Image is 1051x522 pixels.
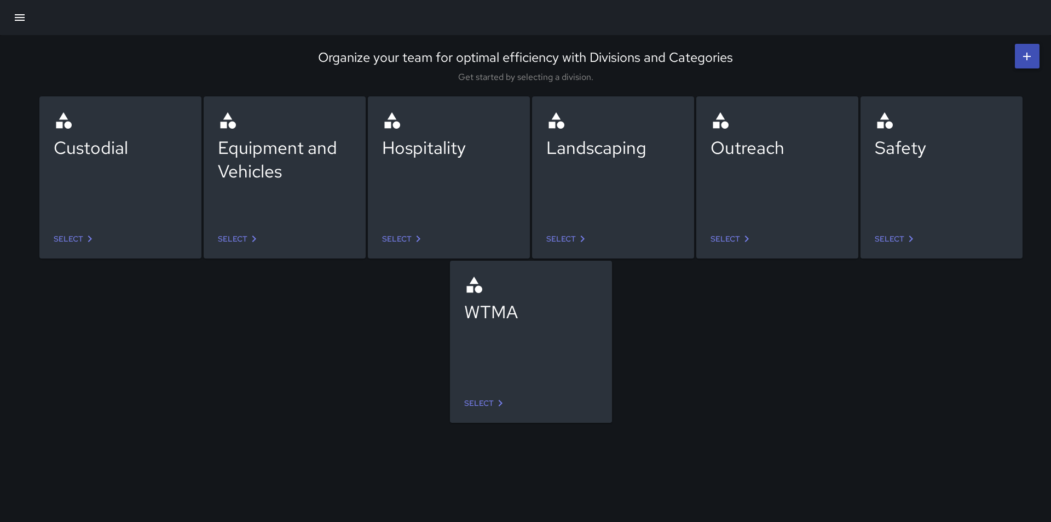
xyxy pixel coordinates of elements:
[706,229,758,249] a: Select
[546,136,680,159] div: Landscaping
[54,136,187,159] div: Custodial
[460,393,511,414] a: Select
[382,136,516,159] div: Hospitality
[464,300,598,324] div: WTMA
[378,229,429,249] a: Select
[14,71,1037,83] div: Get started by selecting a division.
[14,49,1037,66] div: Organize your team for optimal efficiency with Divisions and Categories
[875,136,1008,159] div: Safety
[49,229,101,249] a: Select
[218,136,351,183] div: Equipment and Vehicles
[213,229,265,249] a: Select
[711,136,844,159] div: Outreach
[542,229,593,249] a: Select
[870,229,922,249] a: Select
